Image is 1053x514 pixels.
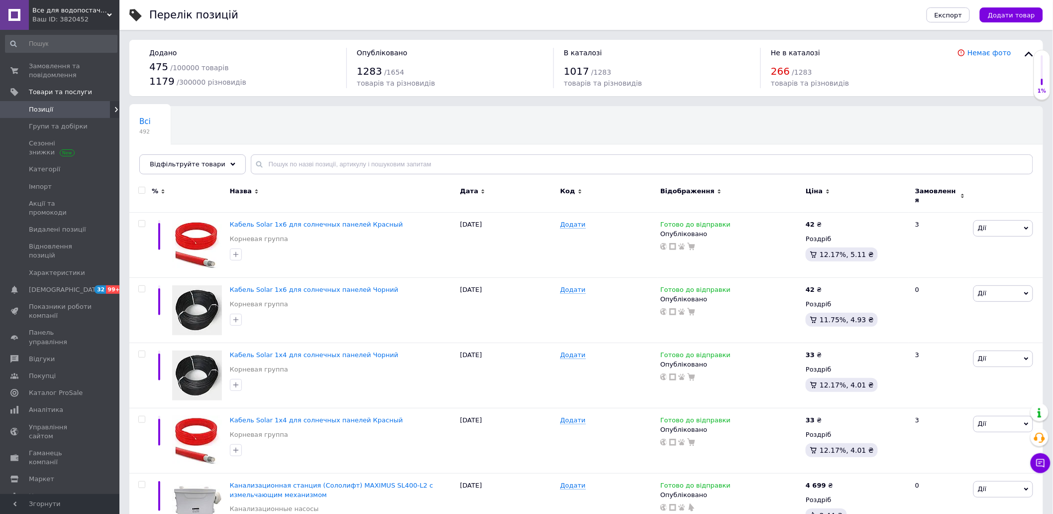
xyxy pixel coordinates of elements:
[149,61,168,73] span: 475
[660,416,731,427] span: Готово до відправки
[660,187,715,196] span: Відображення
[32,6,107,15] span: Все для водопостачання
[660,221,731,231] span: Готово до відправки
[149,10,238,20] div: Перелік позицій
[357,65,382,77] span: 1283
[967,49,1011,57] a: Немає фото
[560,187,575,196] span: Код
[458,408,558,474] div: [DATE]
[591,68,611,76] span: / 1283
[978,289,986,297] span: Дії
[106,285,122,294] span: 99+
[230,365,288,374] a: Корневая группа
[1031,453,1051,473] button: Чат з покупцем
[978,485,986,493] span: Дії
[230,430,288,439] a: Корневая группа
[806,351,822,360] div: ₴
[560,286,586,294] span: Додати
[29,199,92,217] span: Акції та промокоди
[357,49,408,57] span: Опубліковано
[660,360,801,369] div: Опубліковано
[29,405,63,414] span: Аналітика
[29,328,92,346] span: Панель управління
[806,235,907,244] div: Роздріб
[384,68,404,76] span: / 1654
[660,286,731,296] span: Готово до відправки
[149,75,175,87] span: 1179
[29,88,92,97] span: Товари та послуги
[660,491,801,500] div: Опубліковано
[820,446,874,454] span: 12.17%, 4.01 ₴
[806,285,822,294] div: ₴
[660,482,731,492] span: Готово до відправки
[29,285,103,294] span: [DEMOGRAPHIC_DATA]
[660,295,801,304] div: Опубліковано
[806,187,823,196] span: Ціна
[806,365,907,374] div: Роздріб
[806,482,826,489] b: 4 699
[29,165,60,174] span: Категорії
[806,430,907,439] div: Роздріб
[230,286,399,293] a: Кабель Solar 1х6 для солнечных панелей Чорний
[149,49,177,57] span: Додано
[29,182,52,191] span: Імпорт
[988,11,1035,19] span: Додати товар
[935,11,962,19] span: Експорт
[29,423,92,441] span: Управління сайтом
[909,408,971,474] div: 3
[230,235,288,244] a: Корневая группа
[29,302,92,320] span: Показники роботи компанії
[230,351,399,359] a: Кабель Solar 1х4 для солнечных панелей Чорний
[978,355,986,362] span: Дії
[927,7,970,22] button: Експорт
[230,300,288,309] a: Корневая группа
[660,230,801,239] div: Опубліковано
[29,62,92,80] span: Замовлення та повідомлення
[806,496,907,505] div: Роздріб
[458,343,558,408] div: [DATE]
[806,300,907,309] div: Роздріб
[806,416,815,424] b: 33
[29,449,92,467] span: Гаманець компанії
[29,388,83,397] span: Каталог ProSale
[560,416,586,424] span: Додати
[172,285,222,335] img: Кабель Solar 1х6 для солнечных панелей Чорний
[771,49,820,57] span: Не в каталозі
[660,425,801,434] div: Опубліковано
[29,139,92,157] span: Сезонні знижки
[909,278,971,343] div: 0
[139,117,151,126] span: Всі
[560,351,586,359] span: Додати
[29,242,92,260] span: Відновлення позицій
[139,128,151,135] span: 492
[172,416,222,466] img: Кабель Solar 1х4 для солнечных панелей Красный
[172,351,222,400] img: Кабель Solar 1х4 для солнечных панелей Чорний
[460,187,479,196] span: Дата
[564,49,602,57] span: В каталозі
[95,285,106,294] span: 32
[29,372,56,381] span: Покупці
[32,15,119,24] div: Ваш ID: 3820452
[29,492,80,501] span: Налаштування
[978,224,986,232] span: Дії
[564,79,642,87] span: товарів та різновидів
[771,79,849,87] span: товарів та різновидів
[29,225,86,234] span: Видалені позиції
[230,221,403,228] a: Кабель Solar 1х6 для солнечных панелей Красный
[806,351,815,359] b: 33
[820,251,874,258] span: 12.17%, 5.11 ₴
[909,343,971,408] div: 3
[806,220,822,229] div: ₴
[29,268,85,277] span: Характеристики
[458,213,558,278] div: [DATE]
[560,221,586,229] span: Додати
[909,213,971,278] div: 3
[152,187,158,196] span: %
[230,187,252,196] span: Назва
[820,381,874,389] span: 12.17%, 4.01 ₴
[230,482,433,498] a: Канализационная станция (Сололифт) MAXIMUS SL400-L2 с измельчающим механизмом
